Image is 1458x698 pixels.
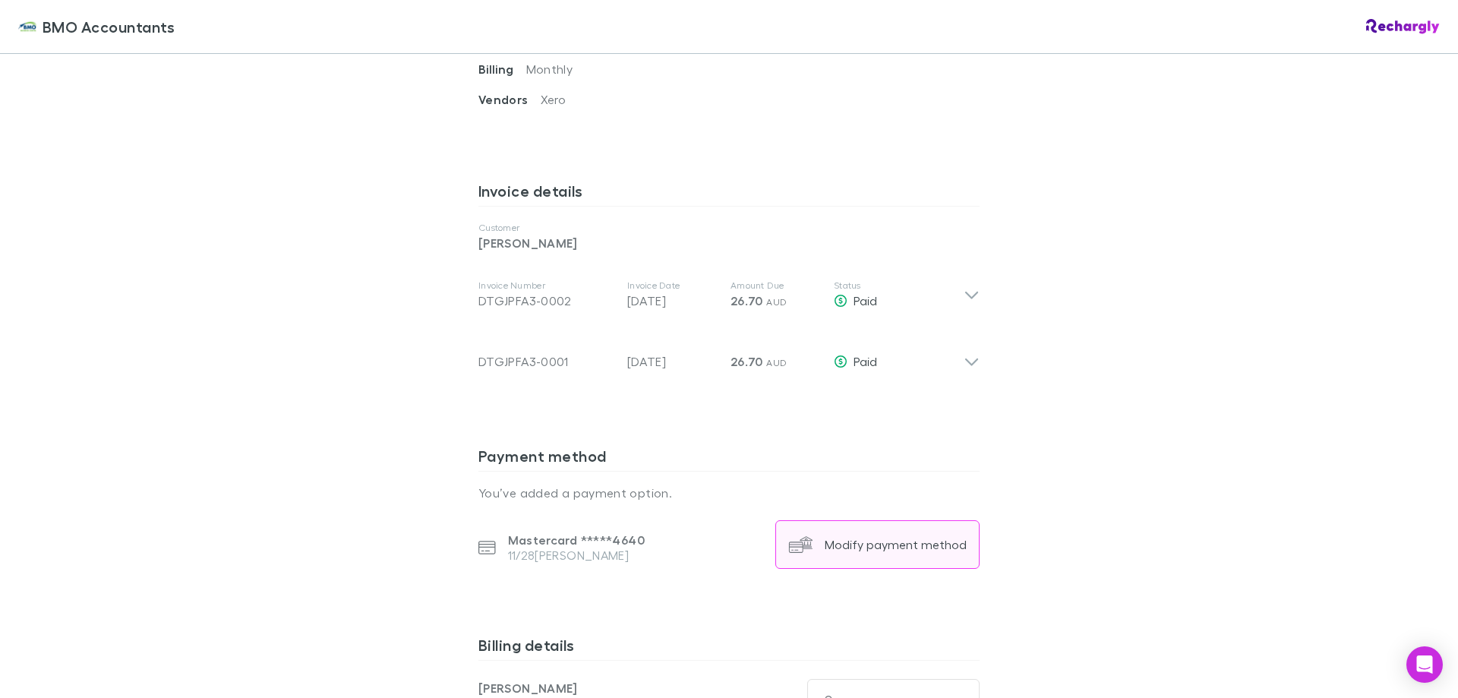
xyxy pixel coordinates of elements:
[775,520,980,569] button: Modify payment method
[541,92,566,106] span: Xero
[1366,19,1440,34] img: Rechargly Logo
[478,636,980,660] h3: Billing details
[466,325,992,386] div: DTGJPFA3-0001[DATE]26.70 AUDPaid
[478,62,526,77] span: Billing
[478,484,980,502] p: You’ve added a payment option.
[834,280,964,292] p: Status
[825,537,967,552] div: Modify payment method
[731,293,763,308] span: 26.70
[478,292,615,310] div: DTGJPFA3-0002
[478,92,541,107] span: Vendors
[1406,646,1443,683] div: Open Intercom Messenger
[478,352,615,371] div: DTGJPFA3-0001
[478,234,980,252] p: [PERSON_NAME]
[466,264,992,325] div: Invoice NumberDTGJPFA3-0002Invoice Date[DATE]Amount Due26.70 AUDStatusPaid
[478,280,615,292] p: Invoice Number
[731,280,822,292] p: Amount Due
[627,352,718,371] p: [DATE]
[854,354,877,368] span: Paid
[478,222,980,234] p: Customer
[766,357,787,368] span: AUD
[508,548,645,563] p: 11/28 [PERSON_NAME]
[526,62,573,76] span: Monthly
[478,447,980,471] h3: Payment method
[788,532,813,557] img: Modify payment method's Logo
[627,280,718,292] p: Invoice Date
[478,679,729,697] p: [PERSON_NAME]
[731,354,763,369] span: 26.70
[478,182,980,206] h3: Invoice details
[627,292,718,310] p: [DATE]
[43,15,175,38] span: BMO Accountants
[18,17,36,36] img: BMO Accountants's Logo
[854,293,877,308] span: Paid
[766,296,787,308] span: AUD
